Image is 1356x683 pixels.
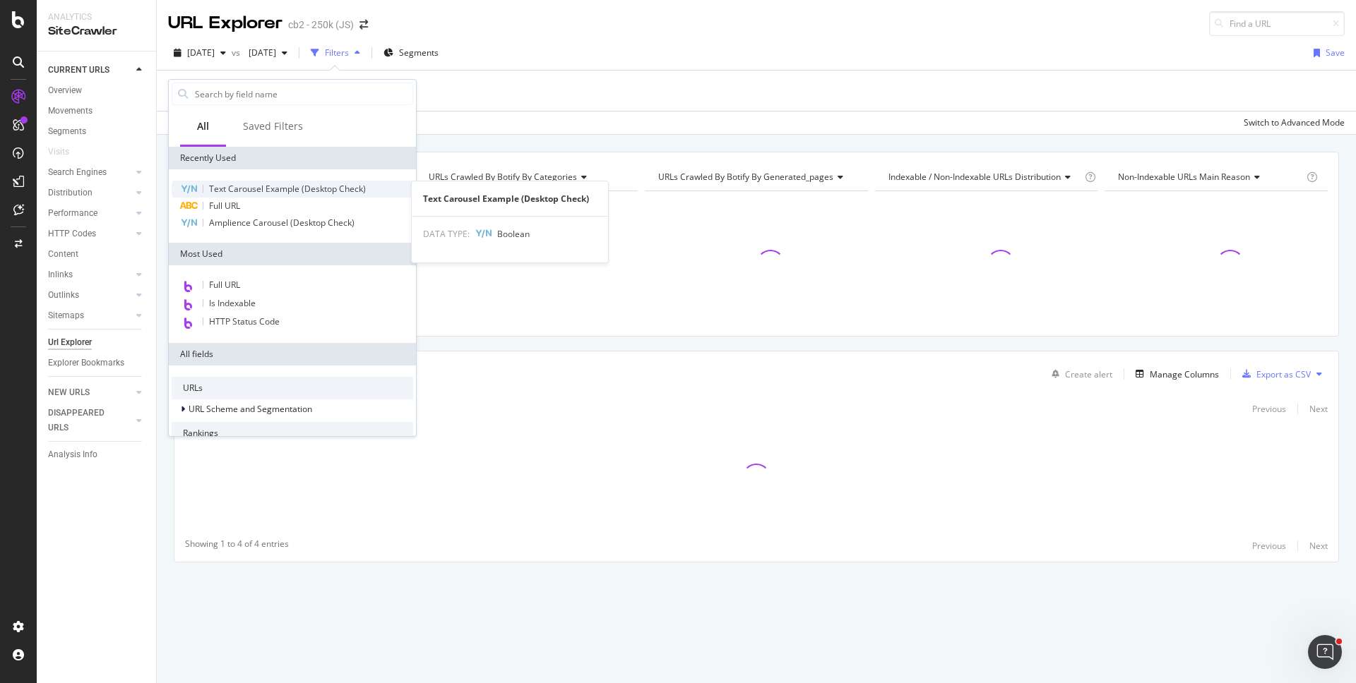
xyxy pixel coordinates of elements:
[48,11,145,23] div: Analytics
[243,42,293,64] button: [DATE]
[48,288,132,303] a: Outlinks
[359,20,368,30] div: arrow-right-arrow-left
[888,171,1061,183] span: Indexable / Non-Indexable URLs distribution
[1115,166,1304,188] h4: Non-Indexable URLs Main Reason
[48,206,132,221] a: Performance
[48,385,90,400] div: NEW URLS
[194,83,412,104] input: Search by field name
[655,166,855,188] h4: URLs Crawled By Botify By generated_pages
[497,228,530,240] span: Boolean
[48,23,145,40] div: SiteCrawler
[886,166,1082,188] h4: Indexable / Non-Indexable URLs Distribution
[172,422,413,445] div: Rankings
[48,406,119,435] div: DISAPPEARED URLS
[1252,538,1286,555] button: Previous
[658,171,833,183] span: URLs Crawled By Botify By generated_pages
[305,42,366,64] button: Filters
[48,165,107,180] div: Search Engines
[48,308,84,323] div: Sitemaps
[209,297,256,309] span: Is Indexable
[1309,400,1328,417] button: Next
[48,186,132,200] a: Distribution
[1244,116,1345,128] div: Switch to Advanced Mode
[197,119,209,133] div: All
[48,308,132,323] a: Sitemaps
[1130,365,1219,382] button: Manage Columns
[1065,368,1112,380] div: Create alert
[172,377,413,399] div: URLs
[1309,538,1328,555] button: Next
[209,279,240,291] span: Full URL
[169,343,416,365] div: All fields
[48,267,132,282] a: Inlinks
[1309,403,1328,415] div: Next
[1238,111,1345,134] button: Switch to Advanced Mode
[48,226,96,241] div: HTTP Codes
[185,538,289,555] div: Showing 1 to 4 of 4 entries
[48,145,83,159] a: Visits
[168,42,232,64] button: [DATE]
[48,447,146,462] a: Analysis Info
[189,403,312,415] span: URL Scheme and Segmentation
[1252,400,1286,417] button: Previous
[48,226,132,241] a: HTTP Codes
[48,267,73,282] div: Inlinks
[1209,11,1345,36] input: Find a URL
[48,247,78,262] div: Content
[48,406,132,435] a: DISAPPEARED URLS
[232,47,243,59] span: vs
[48,83,146,98] a: Overview
[48,356,146,370] a: Explorer Bookmarks
[429,171,577,183] span: URLs Crawled By Botify By categories
[1326,47,1345,59] div: Save
[1118,171,1250,183] span: Non-Indexable URLs Main Reason
[48,104,93,119] div: Movements
[1309,540,1328,552] div: Next
[168,11,282,35] div: URL Explorer
[325,47,349,59] div: Filters
[48,145,69,159] div: Visits
[48,288,79,303] div: Outlinks
[1252,403,1286,415] div: Previous
[1046,363,1112,385] button: Create alert
[48,63,132,78] a: CURRENT URLS
[48,206,97,221] div: Performance
[426,166,626,188] h4: URLs Crawled By Botify By categories
[48,247,146,262] a: Content
[1252,540,1286,552] div: Previous
[48,83,82,98] div: Overview
[169,147,416,169] div: Recently Used
[209,315,280,327] span: HTTP Status Code
[1150,368,1219,380] div: Manage Columns
[48,104,146,119] a: Movements
[209,217,355,229] span: Amplience Carousel (Desktop Check)
[48,385,132,400] a: NEW URLS
[48,335,146,350] a: Url Explorer
[1256,368,1311,380] div: Export as CSV
[288,18,354,32] div: cb2 - 250k (JS)
[1308,635,1342,669] iframe: Intercom live chat
[412,193,608,205] div: Text Carousel Example (Desktop Check)
[48,124,86,139] div: Segments
[48,356,124,370] div: Explorer Bookmarks
[1308,42,1345,64] button: Save
[209,200,240,212] span: Full URL
[1237,363,1311,385] button: Export as CSV
[169,243,416,265] div: Most Used
[48,447,97,462] div: Analysis Info
[399,47,439,59] span: Segments
[187,47,215,59] span: 2025 Aug. 28th
[48,165,132,180] a: Search Engines
[209,183,366,195] span: Text Carousel Example (Desktop Check)
[423,228,470,240] span: DATA TYPE:
[48,63,109,78] div: CURRENT URLS
[243,119,303,133] div: Saved Filters
[48,186,93,200] div: Distribution
[378,42,444,64] button: Segments
[48,335,92,350] div: Url Explorer
[243,47,276,59] span: 2025 Aug. 25th
[48,124,146,139] a: Segments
